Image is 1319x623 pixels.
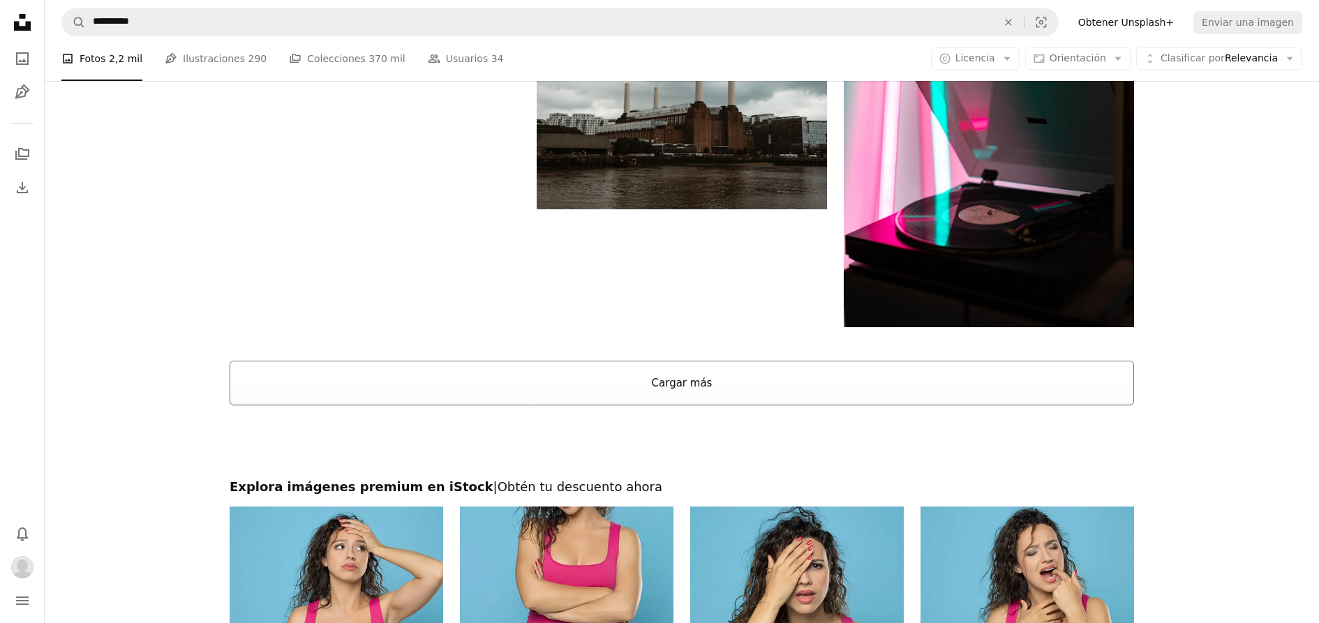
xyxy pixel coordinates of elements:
[1024,9,1058,36] button: Búsqueda visual
[1070,11,1182,33] a: Obtener Unsplash+
[955,52,995,63] span: Licencia
[8,78,36,106] a: Ilustraciones
[8,520,36,548] button: Notificaciones
[1050,52,1106,63] span: Orientación
[428,36,504,81] a: Usuarios 34
[368,51,405,66] span: 370 mil
[8,174,36,202] a: Historial de descargas
[8,553,36,581] button: Perfil
[537,94,827,107] a: La central eléctrica de Battersea se encuentra bajo un cielo nublado.
[8,8,36,39] a: Inicio — Unsplash
[491,51,504,66] span: 34
[230,361,1134,405] button: Cargar más
[8,45,36,73] a: Fotos
[1161,52,1278,66] span: Relevancia
[493,479,662,494] span: | Obtén tu descuento ahora
[993,9,1024,36] button: Borrar
[165,36,267,81] a: Ilustraciones 290
[62,9,86,36] button: Buscar en Unsplash
[248,51,267,66] span: 290
[11,556,33,578] img: Avatar del usuario Juan Francisco Bakun
[1025,47,1131,70] button: Orientación
[8,587,36,615] button: Menú
[230,479,1134,495] h2: Explora imágenes premium en iStock
[289,36,405,81] a: Colecciones 370 mil
[8,140,36,168] a: Colecciones
[1161,52,1225,63] span: Clasificar por
[931,47,1020,70] button: Licencia
[844,114,1134,127] a: Tocadiscos negro y gris sobre mesa
[61,8,1059,36] form: Encuentra imágenes en todo el sitio
[1136,47,1302,70] button: Clasificar porRelevancia
[1193,11,1302,33] button: Enviar una imagen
